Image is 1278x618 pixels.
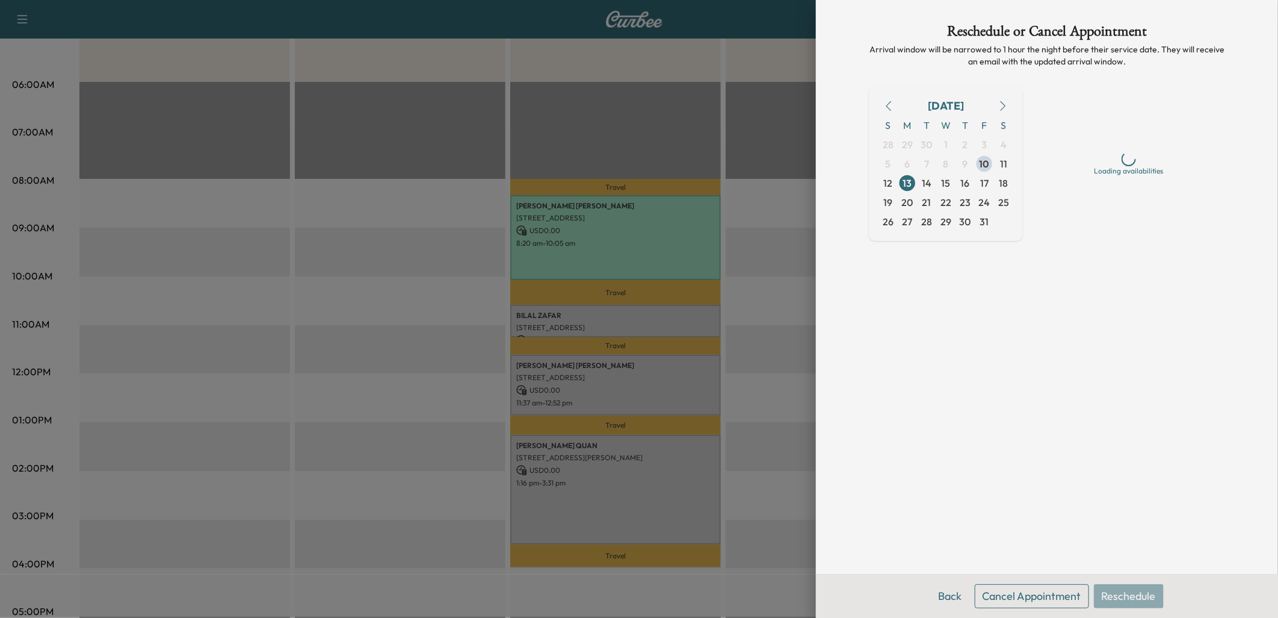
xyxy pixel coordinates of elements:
span: 4 [1001,137,1007,152]
span: 29 [902,137,913,152]
span: M [898,116,917,135]
span: 12 [884,176,893,190]
span: 22 [940,195,951,210]
span: T [955,116,975,135]
span: 7 [924,157,929,171]
button: Back [931,584,970,608]
span: 30 [960,214,971,229]
span: 13 [903,176,912,190]
div: [DATE] [928,98,964,114]
span: 31 [980,214,989,229]
div: Loading availabilities [1094,166,1164,176]
span: 25 [998,195,1009,210]
span: 28 [921,214,932,229]
span: 23 [960,195,971,210]
span: 21 [922,195,931,210]
span: 20 [902,195,913,210]
span: 9 [963,157,968,171]
span: 24 [979,195,990,210]
h1: Reschedule or Cancel Appointment [869,24,1225,43]
span: T [917,116,936,135]
span: 28 [883,137,894,152]
span: 5 [886,157,891,171]
span: 30 [921,137,933,152]
span: W [936,116,955,135]
p: Arrival window will be narrowed to 1 hour the night before their service date. They will receive ... [869,43,1225,67]
span: 3 [982,137,987,152]
span: 2 [963,137,968,152]
span: 8 [943,157,949,171]
span: 6 [905,157,910,171]
span: 11 [1000,157,1007,171]
span: 17 [980,176,989,190]
span: 14 [922,176,931,190]
span: 15 [942,176,951,190]
span: 27 [903,214,913,229]
span: 16 [961,176,970,190]
span: S [994,116,1013,135]
span: 19 [884,195,893,210]
span: 29 [940,214,951,229]
span: 10 [980,157,990,171]
span: 18 [999,176,1008,190]
span: 1 [944,137,948,152]
span: F [975,116,994,135]
span: 26 [883,214,894,229]
button: Cancel Appointment [975,584,1089,608]
span: S [878,116,898,135]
